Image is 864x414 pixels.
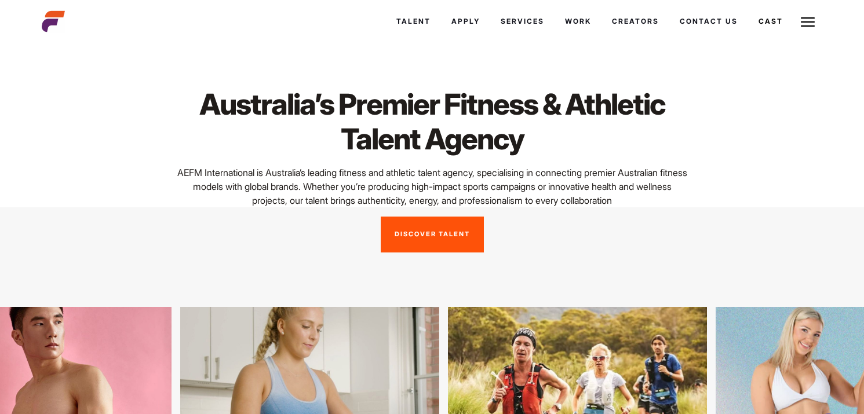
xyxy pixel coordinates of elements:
[381,217,484,252] a: Discover Talent
[441,6,490,37] a: Apply
[601,6,669,37] a: Creators
[490,6,555,37] a: Services
[174,87,690,156] h1: Australia’s Premier Fitness & Athletic Talent Agency
[386,6,441,37] a: Talent
[174,166,690,207] p: AEFM International is Australia’s leading fitness and athletic talent agency, specialising in con...
[669,6,748,37] a: Contact Us
[42,10,65,33] img: cropped-aefm-brand-fav-22-square.png
[748,6,793,37] a: Cast
[801,15,815,29] img: Burger icon
[555,6,601,37] a: Work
